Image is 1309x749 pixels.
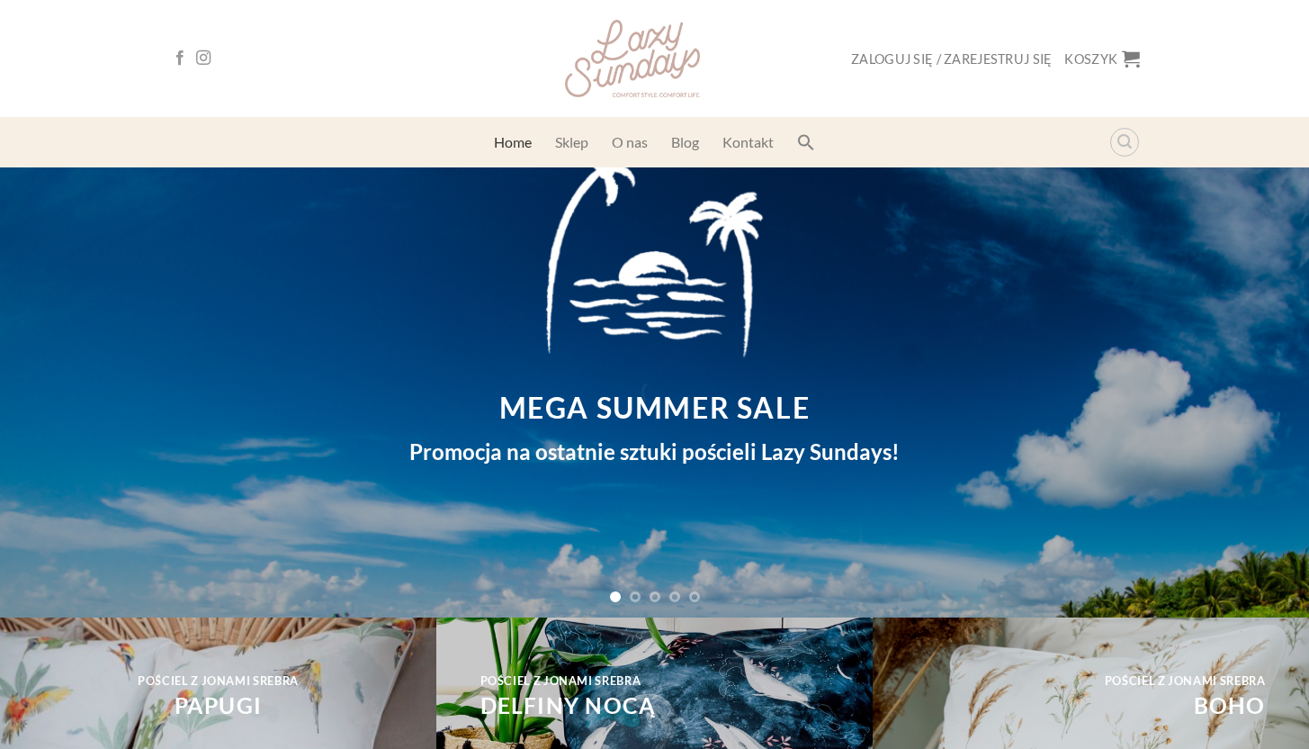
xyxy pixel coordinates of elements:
[630,591,641,602] li: Page dot 2
[173,50,187,67] a: Follow on Facebook
[480,692,657,718] strong: delfiny nocą
[851,51,1052,67] span: Zaloguj się / Zarejestruj się
[499,390,811,425] strong: mega summer sale
[610,591,621,602] li: Page dot 1
[480,674,786,688] h4: pościel z jonami srebra
[797,124,815,160] a: Search Icon Link
[1064,39,1140,78] a: Koszyk
[960,674,1266,688] h4: pościel z jonami srebra
[612,126,648,158] a: O nas
[797,133,815,151] svg: Search
[494,126,532,158] a: Home
[55,674,382,688] h4: pościel z jonami srebra
[175,692,262,718] strong: Papugi
[555,126,588,158] a: Sklep
[565,20,700,97] img: Lazy Sundays
[1110,128,1139,157] a: Wyszukiwarka
[650,591,660,602] li: Page dot 3
[671,126,699,158] a: Blog
[1194,692,1266,718] strong: BOHO
[689,591,700,602] li: Page dot 5
[851,42,1052,76] a: Zaloguj się / Zarejestruj się
[355,435,955,469] h4: Promocja na ostatnie sztuki pościeli Lazy Sundays!
[722,126,774,158] a: Kontakt
[669,591,680,602] li: Page dot 4
[196,50,211,67] a: Follow on Instagram
[1064,51,1117,67] span: Koszyk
